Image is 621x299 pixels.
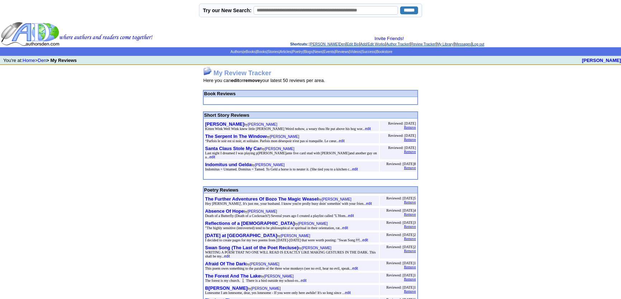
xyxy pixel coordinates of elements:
[205,279,307,283] font: The forest is my church. 🚶‍♂️ There is a bird outside my school-ro...
[387,221,416,225] font: Reviewed: [DATE]3
[404,277,416,281] font: Remove
[203,78,325,83] font: Here you can or your latest 50 reviews per area.
[205,273,261,279] b: The Forest And The Lake
[205,261,246,266] a: Afraid Of The Dark
[248,122,277,126] font: [PERSON_NAME]
[342,225,348,230] a: edit
[342,226,348,230] font: edit
[247,208,277,214] a: [PERSON_NAME]
[404,211,416,217] a: Remove
[270,135,299,139] font: [PERSON_NAME]
[205,162,251,167] a: Indomitus und Gelda
[404,237,416,241] font: Remove
[472,42,484,46] a: Log out
[205,274,307,283] font: by
[345,290,351,295] a: edit
[404,288,416,294] a: Remove
[387,233,416,237] font: Reviewed: [DATE]2
[3,58,77,63] font: You're at: >
[304,50,313,54] a: Blogs
[205,196,318,202] a: The Further Adventures Of Bozo The Magic Weasel
[404,164,416,170] a: Remove
[205,221,294,226] b: Reflections of a [DEMOGRAPHIC_DATA]
[404,212,416,216] font: Remove
[204,112,249,118] font: Short Story Reviews
[38,58,46,63] a: Den
[250,262,279,266] font: [PERSON_NAME]
[205,285,247,291] b: B[PERSON_NAME]
[255,162,284,167] a: [PERSON_NAME]
[209,155,215,159] font: edit
[205,286,351,295] font: by
[205,262,358,270] font: by
[264,274,294,278] font: [PERSON_NAME]
[205,214,354,218] font: Death of a Butterfly (Death of a Cockroach?) Several years ago I created a playlist called "L'Hom...
[360,42,385,46] a: Add/Edit Works
[345,291,351,295] font: edit
[404,124,416,130] a: Remove
[314,50,323,54] a: News
[365,126,371,131] a: edit
[388,134,416,138] font: Reviewed: [DATE]
[339,139,345,143] font: edit
[267,50,279,54] a: Stories
[205,245,298,250] a: Swan Song (The Last of the Poet Recluse)
[251,285,280,291] a: [PERSON_NAME]
[205,134,266,139] a: The Serpent In The Window
[292,50,303,54] a: Poetry
[203,8,251,13] label: Try our New Search:
[347,42,359,46] a: Edit Bio
[404,235,416,241] a: Remove
[205,127,371,131] font: Kitten Wink Well Wink knew little [PERSON_NAME] Weird nohow, a weary thou He put above his hog wo...
[205,208,244,214] a: Absence Of Hope
[255,163,284,167] font: [PERSON_NAME]
[404,150,416,154] font: Remove
[205,146,261,151] b: Santa Claus Stole My Car
[387,273,416,277] font: Reviewed: [DATE]1
[302,246,331,250] font: [PERSON_NAME]
[257,50,267,54] a: Books
[375,36,404,41] a: Invite Friends!
[298,221,327,226] a: [PERSON_NAME]
[205,202,372,206] font: Hey [PERSON_NAME]', It's just me, your husband. I know you're prolly busy doin' somethin' with yo...
[335,50,349,54] a: Reviews
[404,200,416,204] font: Remove
[388,121,416,125] font: Reviewed: [DATE]
[404,166,416,170] font: Remove
[264,273,294,279] a: [PERSON_NAME]
[352,167,358,171] font: edit
[224,253,230,259] a: edit
[404,148,416,154] a: Remove
[582,58,621,63] a: [PERSON_NAME]
[281,234,310,238] font: [PERSON_NAME]
[205,121,244,127] b: [PERSON_NAME]
[388,146,416,150] font: Reviewed: [DATE]
[404,138,416,141] font: Remove
[404,223,416,229] a: Remove
[348,214,354,218] font: edit
[301,279,307,283] font: edit
[404,125,416,129] font: Remove
[205,167,358,171] font: Indomitus = Untamed. Domitus = Tamed. To Geld a horse is to neuter it. (She tied you to a kitchen...
[46,58,77,63] b: > My Reviews
[250,261,279,266] a: [PERSON_NAME]
[365,127,371,131] font: edit
[251,286,280,290] font: [PERSON_NAME]
[323,50,335,54] a: Events
[204,187,238,193] font: Poetry Reviews
[205,233,277,238] a: [DATE] at [GEOGRAPHIC_DATA]
[322,197,351,201] font: [PERSON_NAME]
[203,67,212,75] img: reviewtracker.jpg
[404,263,416,269] a: Remove
[387,208,416,212] font: Reviewed: [DATE]4
[205,250,376,258] font: WRITING A POEM THAT NO ONE WILL READ IS EXACTLY LIKE MAKING GESTURES IN THE DARK. This shall be m...
[205,197,372,206] font: by
[404,247,416,253] a: Remove
[404,225,416,228] font: Remove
